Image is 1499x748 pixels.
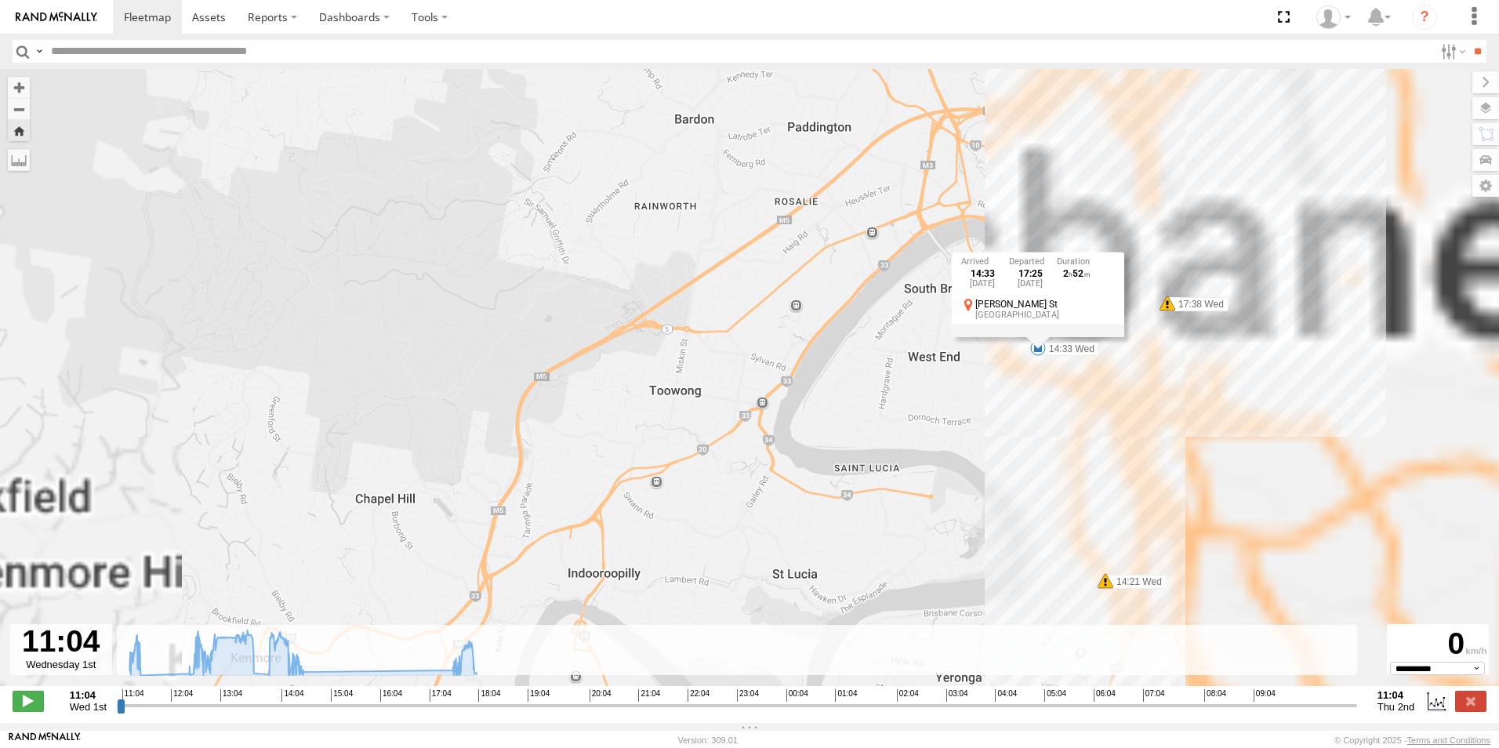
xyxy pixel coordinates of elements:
button: Zoom in [8,77,30,98]
strong: 11:04 [1377,689,1415,701]
div: 17:25 [1009,269,1052,279]
div: [DATE] [961,279,1004,289]
div: [GEOGRAPHIC_DATA] [975,310,1115,319]
label: Play/Stop [13,691,44,711]
span: 2 [1063,268,1073,279]
span: 16:04 [380,689,402,702]
span: 00:04 [786,689,808,702]
a: Visit our Website [9,732,81,748]
span: 19:04 [528,689,550,702]
label: Search Query [33,40,45,63]
span: 09:04 [1254,689,1276,702]
span: 17:04 [430,689,452,702]
span: 04:04 [995,689,1017,702]
span: 13:04 [220,689,242,702]
label: 17:38 Wed [1167,297,1229,311]
span: Thu 2nd Oct 2025 [1377,701,1415,713]
button: Zoom out [8,98,30,120]
span: 12:04 [171,689,193,702]
span: 05:04 [1044,689,1066,702]
label: Close [1455,691,1486,711]
div: © Copyright 2025 - [1334,735,1490,745]
div: Version: 309.01 [678,735,738,745]
button: Zoom Home [8,120,30,141]
label: 14:21 Wed [1105,575,1167,589]
div: 0 [1389,626,1486,662]
span: 11:04 [122,689,144,702]
strong: 11:04 [70,689,107,701]
i: ? [1412,5,1437,30]
div: Hilton May [1311,5,1356,29]
span: 52 [1073,268,1090,279]
a: Terms and Conditions [1407,735,1490,745]
div: [PERSON_NAME] St [975,300,1115,310]
label: Search Filter Options [1435,40,1468,63]
span: 01:04 [835,689,857,702]
label: Measure [8,149,30,171]
div: 14:33 [961,269,1004,279]
span: Wed 1st Oct 2025 [70,701,107,713]
label: Map Settings [1472,175,1499,197]
span: 23:04 [737,689,759,702]
span: 06:04 [1094,689,1116,702]
span: 02:04 [897,689,919,702]
span: 15:04 [331,689,353,702]
span: 20:04 [590,689,612,702]
span: 03:04 [946,689,968,702]
span: 07:04 [1143,689,1165,702]
img: rand-logo.svg [16,12,97,23]
span: 14:04 [281,689,303,702]
div: [DATE] [1009,279,1052,289]
span: 18:04 [478,689,500,702]
span: 08:04 [1204,689,1226,702]
label: 14:33 Wed [1038,342,1099,356]
span: 22:04 [688,689,710,702]
span: 21:04 [638,689,660,702]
